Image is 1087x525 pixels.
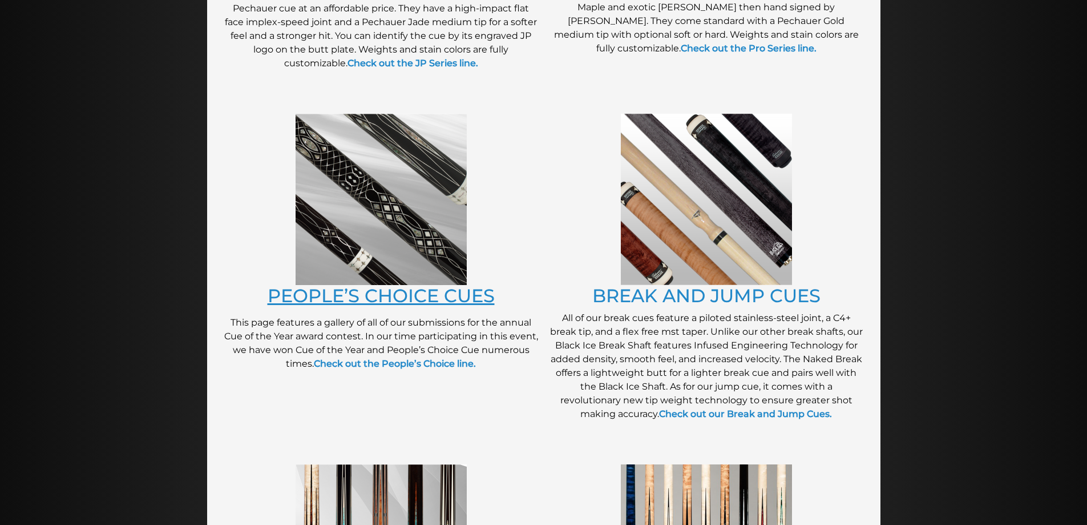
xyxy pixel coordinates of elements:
[347,58,478,69] a: Check out the JP Series line.
[268,284,495,307] a: PEOPLE’S CHOICE CUES
[592,284,821,307] a: BREAK AND JUMP CUES
[659,408,832,419] a: Check out our Break and Jump Cues.
[549,311,863,421] p: All of our break cues feature a piloted stainless-steel joint, a C4+ break tip, and a flex free m...
[224,316,538,371] p: This page features a gallery of all of our submissions for the annual Cue of the Year award conte...
[681,43,817,54] a: Check out the Pro Series line.
[314,358,476,369] a: Check out the People’s Choice line.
